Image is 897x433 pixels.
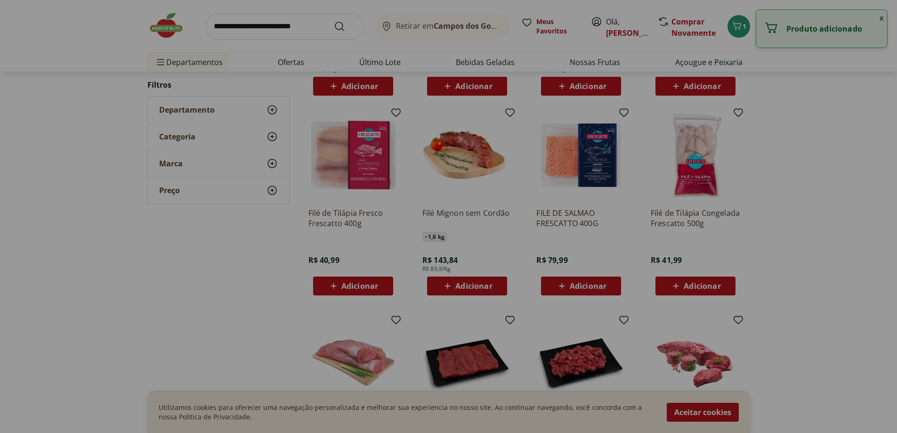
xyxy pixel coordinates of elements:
span: Retirar em [396,22,500,30]
button: Adicionar [313,77,393,96]
span: Departamentos [155,51,223,74]
button: Departamento [148,97,289,123]
a: Filé Mignon sem Cordão [422,208,512,229]
b: Campos dos Goytacazes/[GEOGRAPHIC_DATA] [434,21,605,31]
span: Adicionar [455,282,492,290]
img: Bife de Filé Mignon [422,318,512,408]
span: Adicionar [570,282,606,290]
a: Filé de Tilápia Congelada Frescatto 500g [651,208,740,229]
img: Filé Mignon sem Cordão [422,111,512,200]
span: Olá, [606,16,648,39]
span: Departamento [159,105,215,114]
img: Filé de Tilápia Congelada Frescatto 500g [651,111,740,200]
button: Adicionar [655,277,735,295]
button: Marca [148,150,289,177]
span: Categoria [159,132,195,141]
a: Meus Favoritos [521,17,580,36]
button: Aceitar cookies [667,403,739,422]
span: R$ 89,9/Kg [422,265,451,273]
span: Adicionar [684,282,720,290]
span: Adicionar [684,82,720,90]
button: Adicionar [427,77,507,96]
button: Submit Search [334,21,356,32]
button: Adicionar [313,277,393,295]
img: Strogonoff de Alcatra [536,318,626,408]
button: Fechar notificação [876,10,887,26]
span: Adicionar [455,82,492,90]
button: Carrinho [727,15,750,38]
span: R$ 143,84 [422,255,458,265]
span: Adicionar [570,82,606,90]
button: Adicionar [427,277,507,295]
img: Filé Mignon Extra Limpo [651,318,740,408]
span: Adicionar [341,282,378,290]
input: search [206,13,364,40]
span: Preço [159,186,180,195]
button: Menu [155,51,166,74]
span: 1 [743,22,746,31]
span: Meus Favoritos [536,17,580,36]
p: Produto adicionado [786,24,880,33]
h2: Filtros [147,75,290,94]
a: Último Lote [359,57,401,68]
span: ~ 1,6 kg [422,232,447,242]
p: Utilizamos cookies para oferecer uma navegação personalizada e melhorar sua experiencia no nosso ... [159,403,655,422]
span: Marca [159,159,183,168]
a: [PERSON_NAME] [606,28,667,38]
a: Ofertas [278,57,304,68]
a: Comprar Novamente [671,16,716,38]
a: Açougue e Peixaria [675,57,743,68]
span: Adicionar [341,82,378,90]
button: Adicionar [541,77,621,96]
img: Hortifruti [147,11,194,40]
img: Filé de Tilápia Fresco Frescatto 400g [308,111,398,200]
button: Preço [148,177,289,204]
a: Nossas Frutas [570,57,620,68]
a: Bebidas Geladas [456,57,515,68]
button: Adicionar [541,277,621,295]
span: R$ 40,99 [308,255,339,265]
a: Filé de Tilápia Fresco Frescatto 400g [308,208,398,229]
img: FILE DE SALMAO FRESCATTO 400G [536,111,626,200]
button: Adicionar [655,77,735,96]
span: R$ 41,99 [651,255,682,265]
a: FILE DE SALMAO FRESCATTO 400G [536,208,626,229]
button: Retirar emCampos dos Goytacazes/[GEOGRAPHIC_DATA] [375,13,510,40]
span: R$ 79,99 [536,255,567,265]
button: Categoria [148,123,289,150]
img: Filé Mignon Suíno Resfriado [308,318,398,408]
